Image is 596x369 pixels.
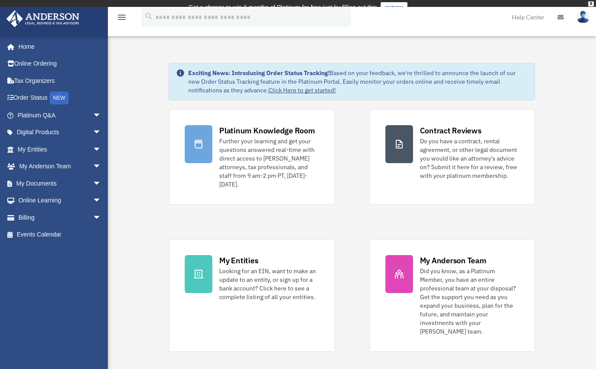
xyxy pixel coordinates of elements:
a: Contract Reviews Do you have a contract, rental agreement, or other legal document you would like... [369,109,535,205]
span: arrow_drop_down [93,158,110,176]
div: Do you have a contract, rental agreement, or other legal document you would like an attorney's ad... [420,137,519,180]
div: NEW [50,91,69,104]
div: Did you know, as a Platinum Member, you have an entire professional team at your disposal? Get th... [420,267,519,336]
a: Tax Organizers [6,72,114,89]
span: arrow_drop_down [93,107,110,124]
a: Platinum Knowledge Room Further your learning and get your questions answered real-time with dire... [169,109,334,205]
span: arrow_drop_down [93,124,110,142]
span: arrow_drop_down [93,192,110,210]
a: survey [381,2,407,13]
a: Order StatusNEW [6,89,114,107]
div: close [588,1,594,6]
img: User Pic [577,11,590,23]
div: Looking for an EIN, want to make an update to an entity, or sign up for a bank account? Click her... [219,267,318,301]
div: Contract Reviews [420,125,482,136]
i: menu [117,12,127,22]
i: search [144,12,154,21]
span: arrow_drop_down [93,141,110,158]
span: arrow_drop_down [93,209,110,227]
div: My Anderson Team [420,255,486,266]
strong: Exciting News: Introducing Order Status Tracking! [188,69,330,77]
a: Click Here to get started! [268,86,336,94]
a: My Entitiesarrow_drop_down [6,141,114,158]
a: My Entities Looking for an EIN, want to make an update to an entity, or sign up for a bank accoun... [169,239,334,352]
a: Online Learningarrow_drop_down [6,192,114,209]
a: Digital Productsarrow_drop_down [6,124,114,141]
a: menu [117,15,127,22]
img: Anderson Advisors Platinum Portal [4,10,82,27]
a: Online Ordering [6,55,114,73]
a: Events Calendar [6,226,114,243]
div: My Entities [219,255,258,266]
div: Get a chance to win 6 months of Platinum for free just by filling out this [189,2,377,13]
div: Platinum Knowledge Room [219,125,315,136]
a: My Anderson Team Did you know, as a Platinum Member, you have an entire professional team at your... [369,239,535,352]
div: Based on your feedback, we're thrilled to announce the launch of our new Order Status Tracking fe... [188,69,528,95]
span: arrow_drop_down [93,175,110,192]
a: Billingarrow_drop_down [6,209,114,226]
a: My Anderson Teamarrow_drop_down [6,158,114,175]
a: Home [6,38,110,55]
a: Platinum Q&Aarrow_drop_down [6,107,114,124]
a: My Documentsarrow_drop_down [6,175,114,192]
div: Further your learning and get your questions answered real-time with direct access to [PERSON_NAM... [219,137,318,189]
